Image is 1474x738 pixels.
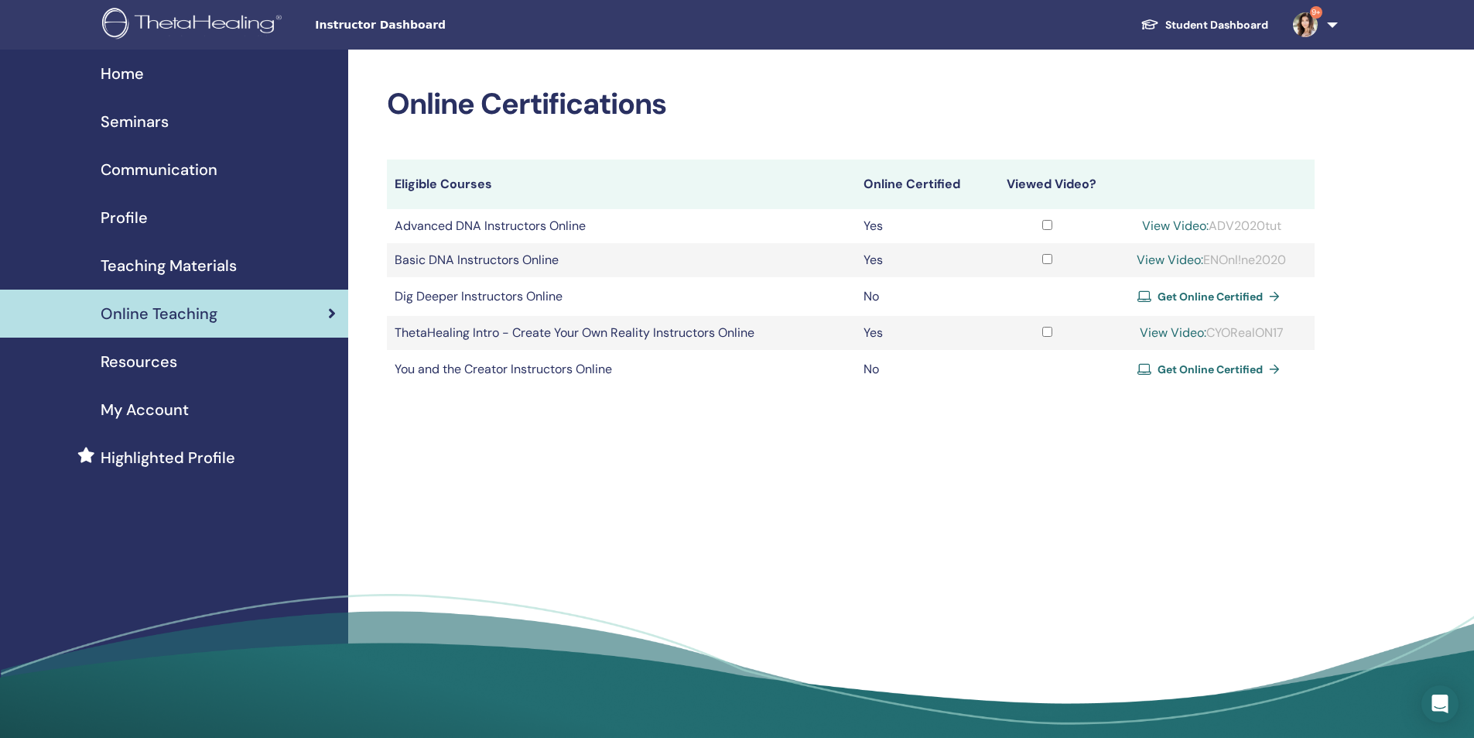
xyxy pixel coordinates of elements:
[101,398,189,421] span: My Account
[387,316,856,350] td: ThetaHealing Intro - Create Your Own Reality Instructors Online
[1117,324,1307,342] div: CYORealON17
[101,302,217,325] span: Online Teaching
[315,17,547,33] span: Instructor Dashboard
[102,8,287,43] img: logo.png
[101,254,237,277] span: Teaching Materials
[1141,18,1159,31] img: graduation-cap-white.svg
[1137,358,1286,381] a: Get Online Certified
[101,158,217,181] span: Communication
[1421,685,1459,723] div: Open Intercom Messenger
[387,350,856,389] td: You and the Creator Instructors Online
[987,160,1109,209] th: Viewed Video?
[1117,251,1307,269] div: ENOnl!ne2020
[1137,252,1203,268] a: View Video:
[1128,11,1281,39] a: Student Dashboard
[856,277,987,316] td: No
[1140,324,1206,341] a: View Video:
[387,243,856,277] td: Basic DNA Instructors Online
[856,209,987,243] td: Yes
[387,160,856,209] th: Eligible Courses
[101,446,235,469] span: Highlighted Profile
[1310,6,1322,19] span: 9+
[1137,285,1286,308] a: Get Online Certified
[1158,362,1263,376] span: Get Online Certified
[387,87,1315,122] h2: Online Certifications
[856,350,987,389] td: No
[856,243,987,277] td: Yes
[101,206,148,229] span: Profile
[1117,217,1307,235] div: ADV2020tut
[1158,290,1263,304] span: Get Online Certified
[856,160,987,209] th: Online Certified
[101,62,144,85] span: Home
[1293,12,1318,37] img: default.png
[387,209,856,243] td: Advanced DNA Instructors Online
[387,277,856,316] td: Dig Deeper Instructors Online
[1142,218,1209,234] a: View Video:
[856,316,987,350] td: Yes
[101,110,169,133] span: Seminars
[101,350,177,373] span: Resources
